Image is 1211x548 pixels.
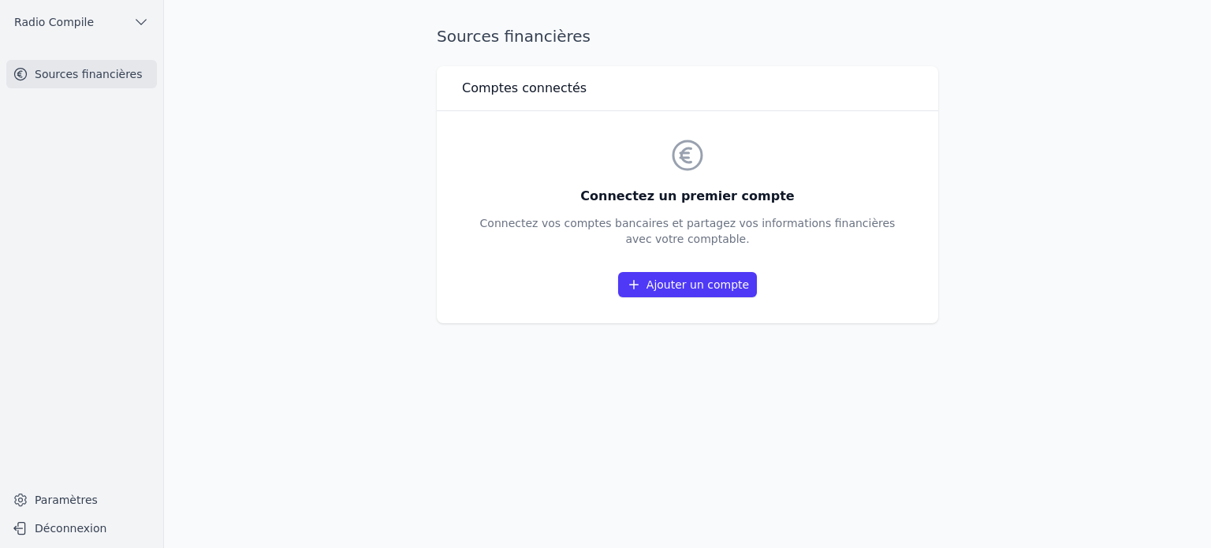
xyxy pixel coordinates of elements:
button: Radio Compile [6,9,157,35]
a: Sources financières [6,60,157,88]
button: Déconnexion [6,516,157,541]
h3: Connectez un premier compte [480,187,896,206]
p: Connectez vos comptes bancaires et partagez vos informations financières avec votre comptable. [480,215,896,247]
h3: Comptes connectés [462,79,587,98]
h1: Sources financières [437,25,591,47]
a: Paramètres [6,487,157,513]
span: Radio Compile [14,14,94,30]
a: Ajouter un compte [618,272,757,297]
